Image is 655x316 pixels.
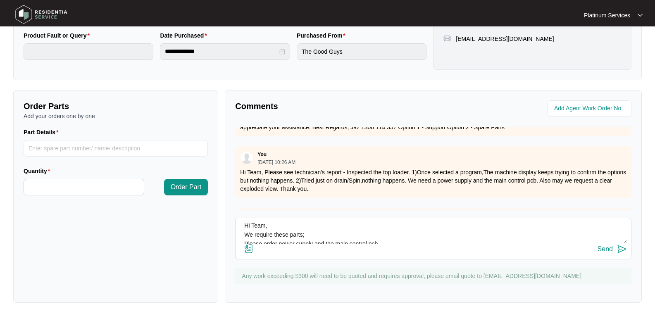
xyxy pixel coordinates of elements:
p: [EMAIL_ADDRESS][DOMAIN_NAME] [456,35,554,43]
p: [DATE] 10:26 AM [257,160,295,165]
label: Product Fault or Query [24,31,93,40]
button: Order Part [164,179,208,195]
label: Date Purchased [160,31,210,40]
p: Any work exceeding $300 will need to be quoted and requires approval, please email quote to [EMAI... [242,272,627,280]
input: Part Details [24,140,208,157]
p: You [257,151,267,158]
p: Hi Team, Please see technician's report - Inspected the top loader. 1)Once selected a program,The... [240,168,626,193]
img: file-attachment-doc.svg [244,244,254,254]
img: dropdown arrow [638,13,643,17]
label: Part Details [24,128,62,136]
input: Purchased From [297,43,426,60]
input: Quantity [24,179,144,195]
input: Product Fault or Query [24,43,153,60]
label: Purchased From [297,31,349,40]
p: Platinum Services [584,11,630,19]
div: Send [598,245,613,253]
label: Quantity [24,167,53,175]
img: user.svg [241,152,253,164]
img: map-pin [443,35,451,42]
input: Date Purchased [165,47,277,56]
p: Comments [235,100,427,112]
span: Order Part [171,182,202,192]
textarea: Hi Team, We require these parts; Please order power supply and the main control pcb. 1)SP13519 2)... [240,222,627,244]
img: send-icon.svg [617,244,627,254]
p: Add your orders one by one [24,112,208,120]
button: Send [598,244,627,255]
p: Order Parts [24,100,208,112]
img: residentia service logo [12,2,70,27]
input: Add Agent Work Order No. [554,104,626,114]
